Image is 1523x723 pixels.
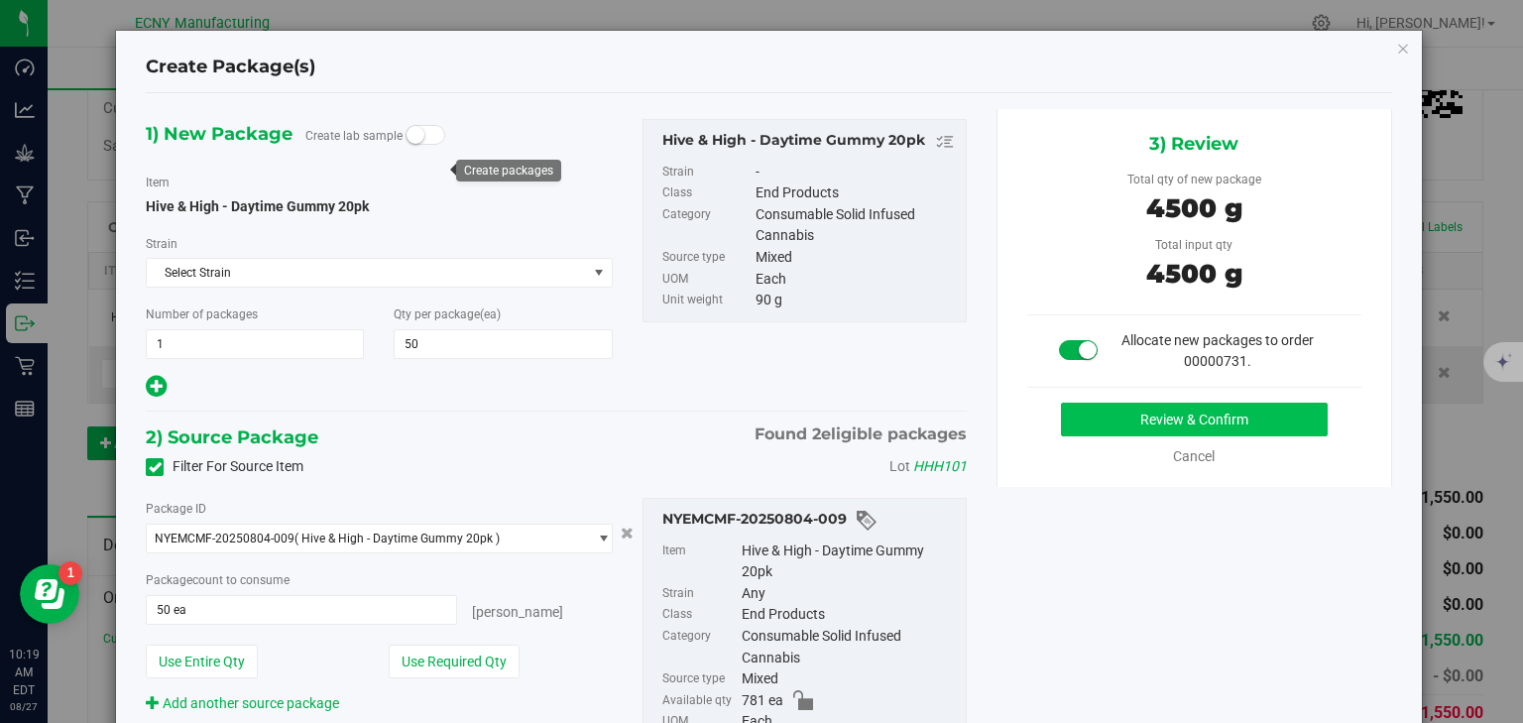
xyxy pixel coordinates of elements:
div: Consumable Solid Infused Cannabis [756,204,956,247]
span: Total qty of new package [1127,173,1261,186]
div: End Products [756,182,956,204]
span: HHH101 [913,458,967,474]
label: Strain [146,235,177,253]
span: Package to consume [146,573,290,587]
div: NYEMCMF-20250804-009 [662,509,956,533]
span: 4500 g [1146,192,1242,224]
span: 2 [812,424,821,443]
span: ( Hive & High - Daytime Gummy 20pk ) [294,532,500,545]
div: Mixed [742,668,956,690]
label: Source type [662,668,739,690]
label: Class [662,604,739,626]
label: Filter For Source Item [146,456,303,477]
span: Select Strain [147,259,586,287]
input: 1 [147,330,363,358]
span: Hive & High - Daytime Gummy 20pk [146,198,369,214]
div: Hive & High - Daytime Gummy 20pk [742,541,956,583]
a: Cancel [1173,448,1215,464]
h4: Create Package(s) [146,55,315,80]
span: select [586,259,611,287]
div: End Products [742,604,956,626]
button: Review & Confirm [1061,403,1328,436]
label: Strain [662,162,752,183]
div: Create packages [464,164,553,178]
iframe: Resource center [20,564,79,624]
span: Add new output [146,382,167,398]
a: Add another source package [146,695,339,711]
span: Qty per package [394,307,501,321]
span: Total input qty [1155,238,1232,252]
input: 50 ea [147,596,455,624]
span: 2) Source Package [146,422,318,452]
span: (ea) [480,307,501,321]
span: Allocate new packages to order 00000731. [1121,332,1314,369]
input: 50 [395,330,611,358]
label: Source type [662,247,752,269]
label: Unit weight [662,290,752,311]
span: [PERSON_NAME] [472,604,563,620]
span: Number of packages [146,307,258,321]
span: Package ID [146,502,206,516]
button: Cancel button [615,519,640,547]
span: count [192,573,223,587]
span: 4500 g [1146,258,1242,290]
iframe: Resource center unread badge [59,561,82,585]
label: Category [662,204,752,247]
span: 781 ea [742,690,783,712]
div: 90 g [756,290,956,311]
div: Each [756,269,956,291]
label: Item [146,174,170,191]
div: Consumable Solid Infused Cannabis [742,626,956,668]
button: Use Entire Qty [146,645,258,678]
div: - [756,162,956,183]
span: 3) Review [1149,129,1238,159]
button: Use Required Qty [389,645,520,678]
span: NYEMCMF-20250804-009 [155,532,294,545]
label: UOM [662,269,752,291]
span: Found eligible packages [755,422,967,446]
span: Lot [889,458,910,474]
div: Mixed [756,247,956,269]
div: Hive & High - Daytime Gummy 20pk [662,130,956,154]
label: Strain [662,583,739,605]
label: Create lab sample [305,121,403,151]
span: 1) New Package [146,119,293,149]
label: Category [662,626,739,668]
label: Class [662,182,752,204]
span: select [586,525,611,552]
label: Item [662,541,739,583]
div: Any [742,583,956,605]
label: Available qty [662,690,739,712]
